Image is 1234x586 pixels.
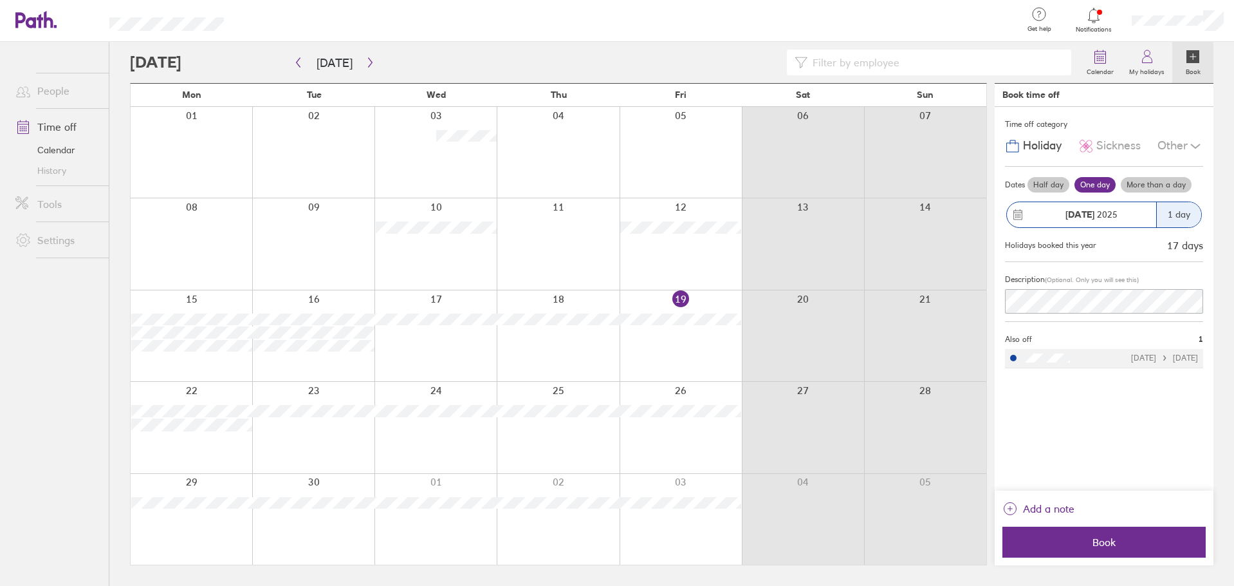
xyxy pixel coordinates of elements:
[1011,536,1197,548] span: Book
[1074,177,1116,193] label: One day
[1096,139,1141,153] span: Sickness
[1002,498,1074,519] button: Add a note
[1178,64,1208,76] label: Book
[1121,64,1172,76] label: My holidays
[1172,42,1213,83] a: Book
[1079,42,1121,83] a: Calendar
[1079,64,1121,76] label: Calendar
[551,90,567,100] span: Thu
[5,78,109,104] a: People
[1073,6,1115,33] a: Notifications
[1065,209,1094,220] strong: [DATE]
[1005,195,1203,234] button: [DATE] 20251 day
[796,90,810,100] span: Sat
[1023,498,1074,519] span: Add a note
[1131,354,1198,363] div: [DATE] [DATE]
[5,114,109,140] a: Time off
[1005,274,1045,284] span: Description
[5,227,109,253] a: Settings
[307,90,322,100] span: Tue
[1199,335,1203,344] span: 1
[1045,276,1139,284] span: (Optional. Only you will see this)
[182,90,201,100] span: Mon
[1157,134,1203,158] div: Other
[1002,90,1060,100] div: Book time off
[675,90,686,100] span: Fri
[5,191,109,217] a: Tools
[1005,180,1025,189] span: Dates
[1027,177,1069,193] label: Half day
[1023,139,1062,153] span: Holiday
[1005,241,1096,250] div: Holidays booked this year
[1005,115,1203,134] div: Time off category
[427,90,446,100] span: Wed
[807,50,1064,75] input: Filter by employee
[306,52,363,73] button: [DATE]
[1167,240,1203,251] div: 17 days
[1065,209,1118,220] span: 2025
[1018,25,1060,33] span: Get help
[1121,177,1192,193] label: More than a day
[5,140,109,160] a: Calendar
[1002,527,1206,558] button: Book
[917,90,934,100] span: Sun
[1073,26,1115,33] span: Notifications
[5,160,109,181] a: History
[1156,202,1201,227] div: 1 day
[1121,42,1172,83] a: My holidays
[1005,335,1032,344] span: Also off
